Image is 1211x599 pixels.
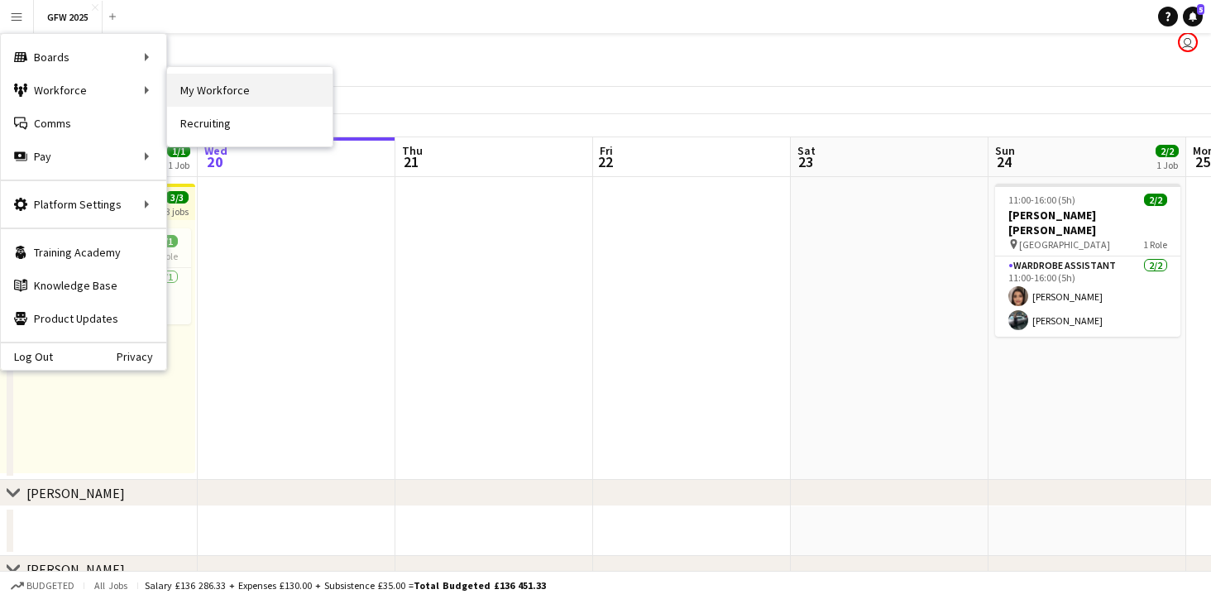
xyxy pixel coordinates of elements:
button: GFW 2025 [34,1,103,33]
div: Pay [1,140,166,173]
a: Privacy [117,350,166,363]
span: Thu [402,143,423,158]
span: 3/3 [165,191,189,204]
span: 5 [1197,4,1204,15]
div: Platform Settings [1,188,166,221]
span: All jobs [91,579,131,592]
span: 22 [597,152,613,171]
span: Fri [600,143,613,158]
span: Wed [204,143,227,158]
a: Training Academy [1,236,166,269]
a: 5 [1183,7,1203,26]
a: Knowledge Base [1,269,166,302]
div: 3 jobs [165,204,189,218]
div: 1 Job [168,159,189,171]
app-card-role: Wardrobe Assistant2/211:00-16:00 (5h)[PERSON_NAME][PERSON_NAME] [995,256,1180,337]
a: Recruiting [167,107,333,140]
span: 21 [400,152,423,171]
span: Total Budgeted £136 451.33 [414,579,546,592]
h3: [PERSON_NAME] [PERSON_NAME] [995,208,1180,237]
div: Salary £136 286.33 + Expenses £130.00 + Subsistence £35.00 = [145,579,546,592]
span: 23 [795,152,816,171]
a: My Workforce [167,74,333,107]
div: [PERSON_NAME] [26,561,125,577]
span: 2/2 [1156,145,1179,157]
div: Boards [1,41,166,74]
div: Workforce [1,74,166,107]
span: 24 [993,152,1015,171]
a: Log Out [1,350,53,363]
span: 20 [202,152,227,171]
div: 1 Job [1156,159,1178,171]
span: [GEOGRAPHIC_DATA] [1019,238,1110,251]
app-user-avatar: Mike Bolton [1178,32,1198,52]
span: Sun [995,143,1015,158]
button: Budgeted [8,577,77,595]
div: [PERSON_NAME] [26,485,125,501]
span: 2/2 [1144,194,1167,206]
span: Sat [797,143,816,158]
span: 11:00-16:00 (5h) [1008,194,1075,206]
app-job-card: 11:00-16:00 (5h)2/2[PERSON_NAME] [PERSON_NAME] [GEOGRAPHIC_DATA]1 RoleWardrobe Assistant2/211:00-... [995,184,1180,337]
span: Budgeted [26,580,74,592]
a: Comms [1,107,166,140]
span: 1/1 [167,145,190,157]
span: 1 Role [1143,238,1167,251]
a: Product Updates [1,302,166,335]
